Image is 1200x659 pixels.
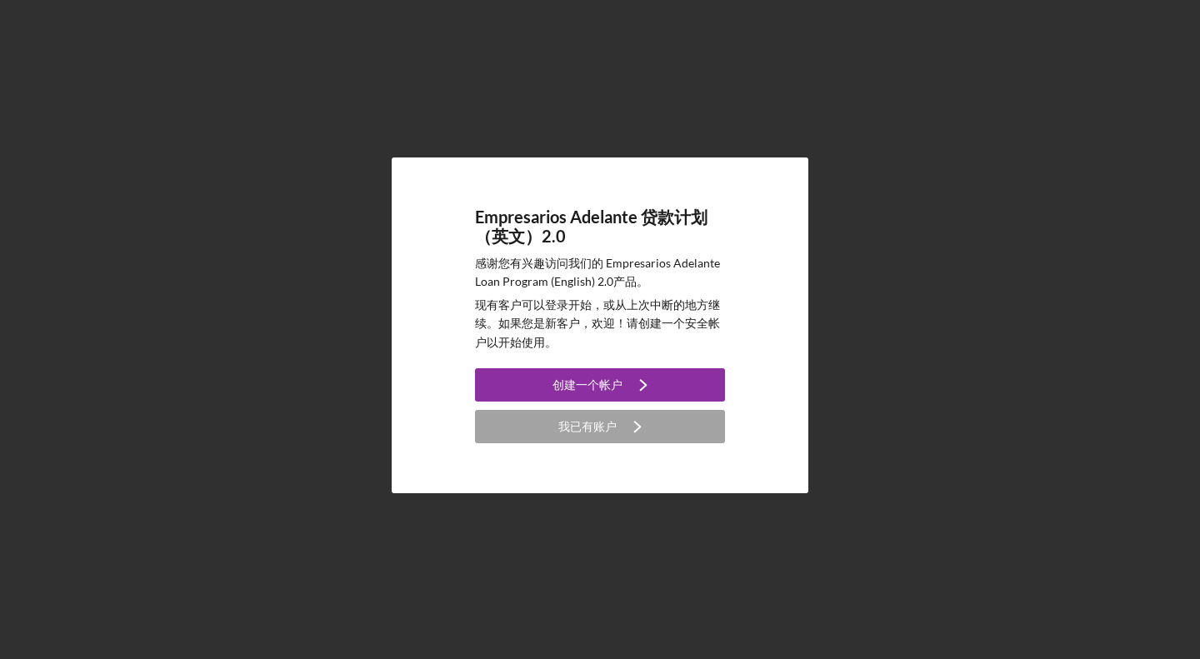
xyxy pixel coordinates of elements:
[475,368,725,402] button: 创建一个帐户
[475,410,725,443] button: 我已有账户
[475,256,603,270] font: 感谢您有兴趣访问我们的
[613,274,648,288] font: 产品。
[475,207,707,246] font: Empresarios Adelante 贷款计划（英文）2.0
[552,377,622,392] font: 创建一个帐户
[475,368,725,406] a: 创建一个帐户
[475,297,720,349] font: 现有客户可以登录开始，或从上次中断的地方继续。如果您是新客户，欢迎！请创建一个安全帐户以开始使用。
[558,419,617,433] font: 我已有账户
